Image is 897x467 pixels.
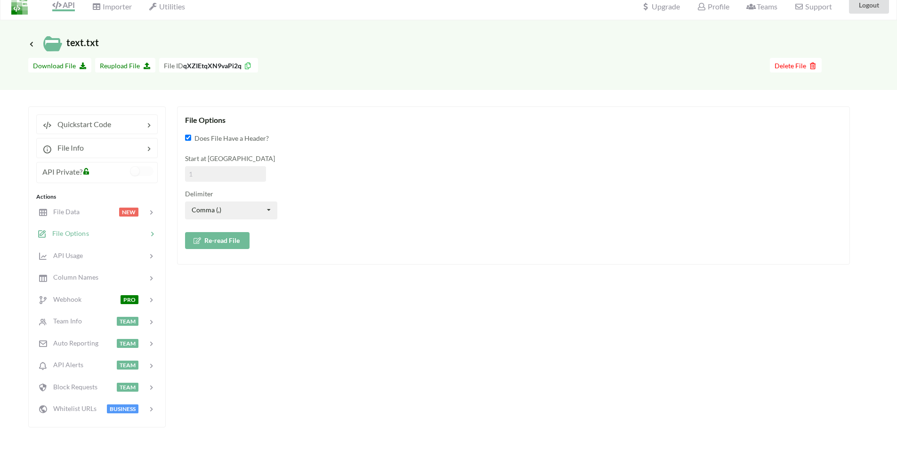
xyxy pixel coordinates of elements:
[28,37,99,48] span: text.txt
[185,189,842,199] div: Delimiter
[746,2,777,11] span: Teams
[697,2,729,11] span: Profile
[149,2,185,11] span: Utilities
[117,339,138,348] span: TEAM
[52,120,111,129] span: Quickstart Code
[775,62,817,70] span: Delete File
[28,58,91,72] button: Download File
[36,193,158,201] div: Actions
[185,166,266,182] input: 1
[52,143,84,152] span: File Info
[48,339,98,347] span: Auto Reporting
[100,62,151,70] span: Reupload File
[185,153,842,163] div: Start at [GEOGRAPHIC_DATA]
[121,295,138,304] span: PRO
[185,232,250,249] button: Re-read File
[52,0,75,9] span: API
[794,3,832,10] span: Support
[192,207,221,213] div: Comma (,)
[48,361,83,369] span: API Alerts
[48,383,97,391] span: Block Requests
[48,208,80,216] span: File Data
[641,3,680,10] span: Upgrade
[95,58,155,72] button: Reupload File
[107,404,138,413] span: BUSINESS
[33,62,87,70] span: Download File
[43,34,62,53] img: /static/media/localFileIcon.eab6d1cc.svg
[47,229,89,237] span: File Options
[770,58,822,72] button: Delete File
[92,2,131,11] span: Importer
[191,133,269,142] span: Does File Have a Header?
[117,317,138,326] span: TEAM
[48,273,98,281] span: Column Names
[48,317,82,325] span: Team Info
[48,295,81,303] span: Webhook
[164,62,183,70] span: File ID
[117,383,138,392] span: TEAM
[48,251,83,259] span: API Usage
[183,62,242,70] b: qXZIEtqXN9vaPi2q
[119,208,138,217] span: NEW
[117,361,138,370] span: TEAM
[48,404,97,412] span: Whitelist URLs
[42,167,82,176] span: API Private?
[185,114,842,126] div: File Options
